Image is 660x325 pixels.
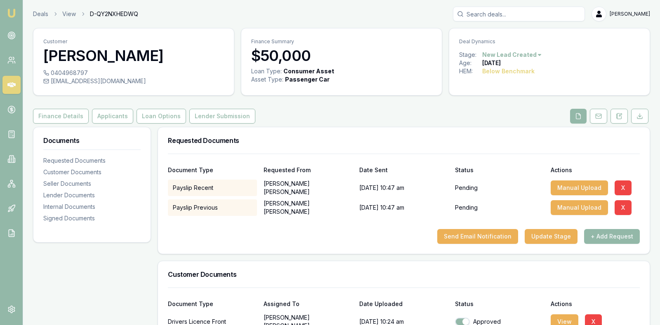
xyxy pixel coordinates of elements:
[43,157,141,165] div: Requested Documents
[359,199,448,216] div: [DATE] 10:47 am
[584,229,640,244] button: + Add Request
[459,38,640,45] p: Deal Dynamics
[551,200,608,215] button: Manual Upload
[33,109,90,124] a: Finance Details
[455,203,478,212] p: Pending
[551,167,640,173] div: Actions
[459,67,482,75] div: HEM:
[455,167,544,173] div: Status
[168,301,257,307] div: Document Type
[610,11,650,17] span: [PERSON_NAME]
[453,7,585,21] input: Search deals
[43,47,224,64] h3: [PERSON_NAME]
[43,137,141,144] h3: Documents
[33,10,48,18] a: Deals
[90,10,138,18] span: D-QY2NXHEDWQ
[43,214,141,222] div: Signed Documents
[90,109,135,124] a: Applicants
[43,191,141,199] div: Lender Documents
[137,109,186,124] button: Loan Options
[168,137,640,144] h3: Requested Documents
[33,10,138,18] nav: breadcrumb
[459,51,482,59] div: Stage:
[455,184,478,192] p: Pending
[359,301,448,307] div: Date Uploaded
[33,109,89,124] button: Finance Details
[168,180,257,196] div: Payslip Recent
[43,203,141,211] div: Internal Documents
[251,47,432,64] h3: $50,000
[437,229,518,244] button: Send Email Notification
[168,167,257,173] div: Document Type
[264,301,353,307] div: Assigned To
[188,109,257,124] a: Lender Submission
[43,180,141,188] div: Seller Documents
[43,168,141,176] div: Customer Documents
[615,200,632,215] button: X
[482,51,542,59] button: New Lead Created
[251,38,432,45] p: Finance Summary
[92,109,133,124] button: Applicants
[482,67,535,75] div: Below Benchmark
[7,8,16,18] img: emu-icon-u.png
[551,180,608,195] button: Manual Upload
[189,109,255,124] button: Lender Submission
[283,67,334,75] div: Consumer Asset
[251,67,282,75] div: Loan Type:
[168,271,640,278] h3: Customer Documents
[551,301,640,307] div: Actions
[459,59,482,67] div: Age:
[264,167,353,173] div: Requested From
[482,59,501,67] div: [DATE]
[525,229,577,244] button: Update Stage
[43,38,224,45] p: Customer
[615,180,632,195] button: X
[264,180,353,196] p: [PERSON_NAME] [PERSON_NAME]
[285,75,330,84] div: Passenger Car
[168,199,257,216] div: Payslip Previous
[251,75,283,84] div: Asset Type :
[455,301,544,307] div: Status
[62,10,76,18] a: View
[43,69,224,77] div: 0404968797
[135,109,188,124] a: Loan Options
[359,167,448,173] div: Date Sent
[264,199,353,216] p: [PERSON_NAME] [PERSON_NAME]
[359,180,448,196] div: [DATE] 10:47 am
[43,77,224,85] div: [EMAIL_ADDRESS][DOMAIN_NAME]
